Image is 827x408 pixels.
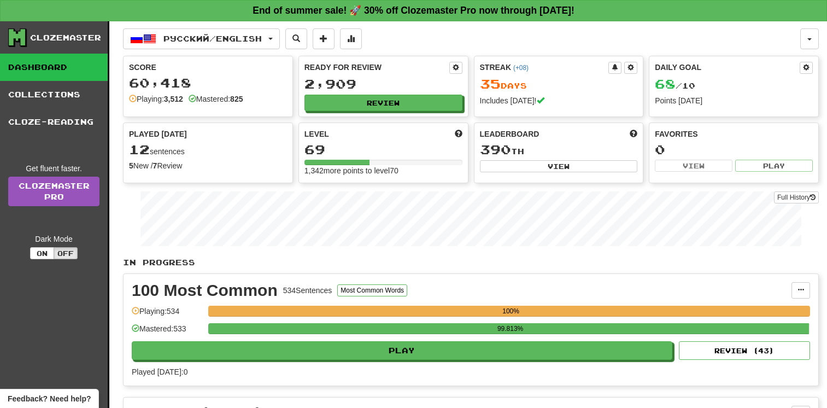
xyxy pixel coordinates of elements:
[129,94,183,104] div: Playing:
[189,94,243,104] div: Mastered:
[655,160,732,172] button: View
[513,64,529,72] a: (+08)
[630,129,637,139] span: This week in points, UTC
[304,165,462,176] div: 1,342 more points to level 70
[480,142,511,157] span: 390
[304,77,462,91] div: 2,909
[655,143,813,156] div: 0
[304,95,462,111] button: Review
[480,129,539,139] span: Leaderboard
[132,368,187,376] span: Played [DATE]: 0
[129,161,133,170] strong: 5
[129,129,187,139] span: Played [DATE]
[8,177,99,206] a: ClozemasterPro
[30,32,101,43] div: Clozemaster
[123,257,819,268] p: In Progress
[8,393,91,404] span: Open feedback widget
[54,247,78,259] button: Off
[655,129,813,139] div: Favorites
[313,28,335,49] button: Add sentence to collection
[129,142,150,157] span: 12
[480,62,609,73] div: Streak
[480,77,638,91] div: Day s
[253,5,574,16] strong: End of summer sale! 🚀 30% off Clozemaster Pro now through [DATE]!
[212,306,810,317] div: 100%
[480,143,638,157] div: th
[735,160,813,172] button: Play
[774,191,819,203] button: Full History
[129,62,287,73] div: Score
[123,28,280,49] button: Русский/English
[655,81,695,90] span: / 10
[655,62,800,74] div: Daily Goal
[285,28,307,49] button: Search sentences
[230,95,243,103] strong: 825
[132,341,672,360] button: Play
[30,247,54,259] button: On
[304,129,329,139] span: Level
[163,34,262,43] span: Русский / English
[132,282,278,299] div: 100 Most Common
[129,160,287,171] div: New / Review
[480,76,501,91] span: 35
[304,62,449,73] div: Ready for Review
[129,143,287,157] div: sentences
[337,284,407,296] button: Most Common Words
[164,95,183,103] strong: 3,512
[655,76,676,91] span: 68
[132,323,203,341] div: Mastered: 533
[480,160,638,172] button: View
[132,306,203,324] div: Playing: 534
[304,143,462,156] div: 69
[8,163,99,174] div: Get fluent faster.
[129,76,287,90] div: 60,418
[455,129,462,139] span: Score more points to level up
[340,28,362,49] button: More stats
[8,234,99,244] div: Dark Mode
[480,95,638,106] div: Includes [DATE]!
[212,323,809,334] div: 99.813%
[655,95,813,106] div: Points [DATE]
[153,161,157,170] strong: 7
[679,341,810,360] button: Review (43)
[283,285,332,296] div: 534 Sentences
